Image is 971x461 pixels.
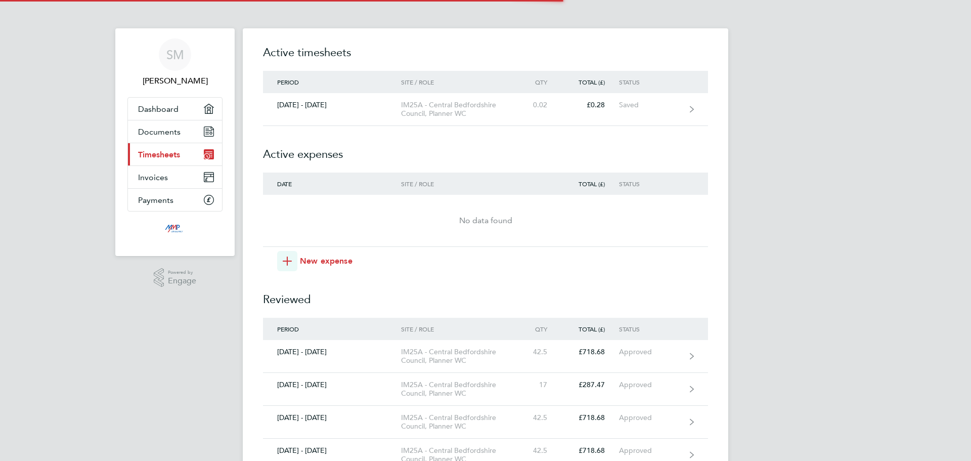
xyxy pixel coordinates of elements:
[263,446,401,455] div: [DATE] - [DATE]
[128,120,222,143] a: Documents
[401,381,517,398] div: IM25A - Central Bedfordshire Council, Planner WC
[517,381,561,389] div: 17
[127,38,223,87] a: SM[PERSON_NAME]
[263,45,708,71] h2: Active timesheets
[619,413,681,422] div: Approved
[517,101,561,109] div: 0.02
[561,325,619,332] div: Total (£)
[619,348,681,356] div: Approved
[401,180,517,187] div: Site / Role
[561,180,619,187] div: Total (£)
[161,222,190,238] img: mmpconsultancy-logo-retina.png
[517,78,561,86] div: Qty
[138,150,180,159] span: Timesheets
[138,104,179,114] span: Dashboard
[401,325,517,332] div: Site / Role
[115,28,235,256] nav: Main navigation
[561,101,619,109] div: £0.28
[619,381,681,389] div: Approved
[263,406,708,439] a: [DATE] - [DATE]IM25A - Central Bedfordshire Council, Planner WC42.5£718.68Approved
[401,78,517,86] div: Site / Role
[561,78,619,86] div: Total (£)
[277,325,299,333] span: Period
[619,180,681,187] div: Status
[263,381,401,389] div: [DATE] - [DATE]
[263,271,708,318] h2: Reviewed
[263,340,708,373] a: [DATE] - [DATE]IM25A - Central Bedfordshire Council, Planner WC42.5£718.68Approved
[619,78,681,86] div: Status
[263,413,401,422] div: [DATE] - [DATE]
[517,446,561,455] div: 42.5
[401,413,517,431] div: IM25A - Central Bedfordshire Council, Planner WC
[263,180,401,187] div: Date
[138,173,168,182] span: Invoices
[263,215,708,227] div: No data found
[401,348,517,365] div: IM25A - Central Bedfordshire Council, Planner WC
[401,101,517,118] div: IM25A - Central Bedfordshire Council, Planner WC
[619,446,681,455] div: Approved
[263,93,708,126] a: [DATE] - [DATE]IM25A - Central Bedfordshire Council, Planner WC0.02£0.28Saved
[561,413,619,422] div: £718.68
[128,189,222,211] a: Payments
[127,75,223,87] span: Sikandar Mahmood
[263,348,401,356] div: [DATE] - [DATE]
[138,195,173,205] span: Payments
[127,222,223,238] a: Go to home page
[263,101,401,109] div: [DATE] - [DATE]
[168,277,196,285] span: Engage
[561,446,619,455] div: £718.68
[263,126,708,173] h2: Active expenses
[517,348,561,356] div: 42.5
[517,325,561,332] div: Qty
[128,166,222,188] a: Invoices
[561,381,619,389] div: £287.47
[128,98,222,120] a: Dashboard
[619,101,681,109] div: Saved
[517,413,561,422] div: 42.5
[300,255,352,267] span: New expense
[277,251,352,271] button: New expense
[154,268,197,287] a: Powered byEngage
[166,48,184,61] span: SM
[619,325,681,332] div: Status
[168,268,196,277] span: Powered by
[561,348,619,356] div: £718.68
[277,78,299,86] span: Period
[128,143,222,165] a: Timesheets
[263,373,708,406] a: [DATE] - [DATE]IM25A - Central Bedfordshire Council, Planner WC17£287.47Approved
[138,127,181,137] span: Documents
